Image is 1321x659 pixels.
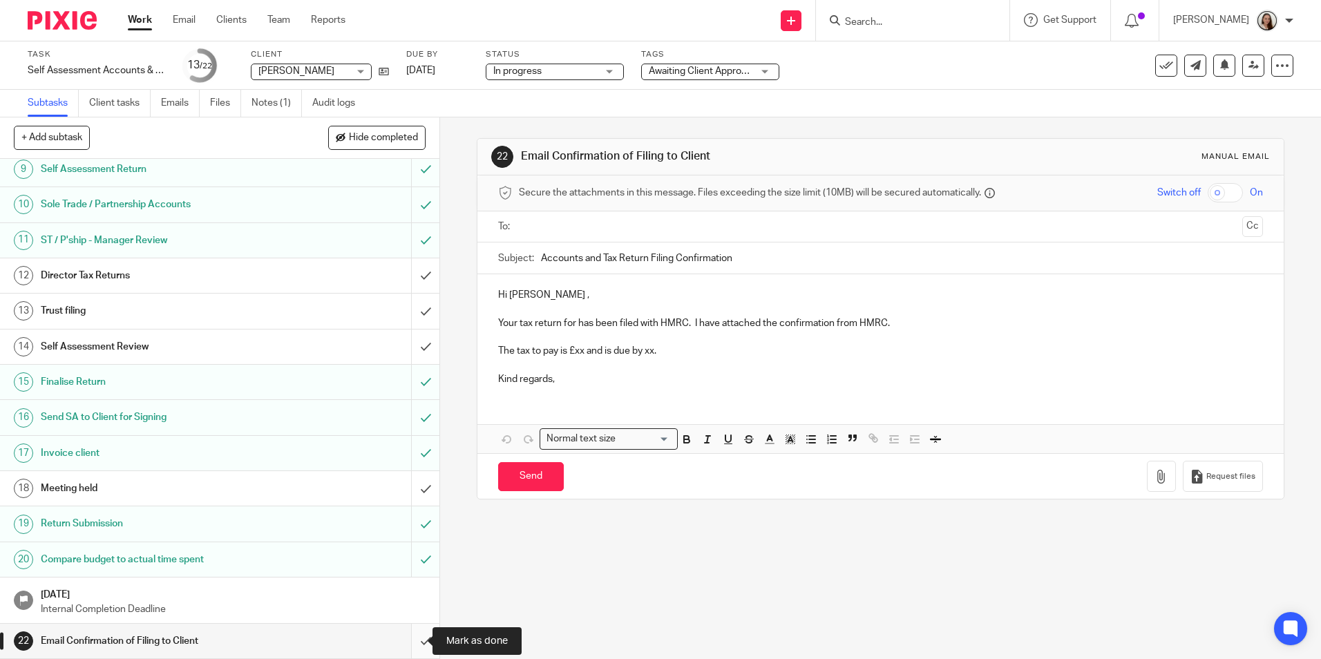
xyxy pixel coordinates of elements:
span: Normal text size [543,432,618,446]
div: 17 [14,443,33,463]
label: Client [251,49,389,60]
div: 14 [14,337,33,356]
label: Subject: [498,251,534,265]
h1: Email Confirmation of Filing to Client [521,149,910,164]
div: 10 [14,195,33,214]
a: Clients [216,13,247,27]
a: Audit logs [312,90,365,117]
small: /22 [200,62,212,70]
h1: Meeting held [41,478,278,499]
button: Cc [1242,216,1263,237]
div: Self Assessment Accounts & Tax Returns [28,64,166,77]
span: Get Support [1043,15,1096,25]
h1: Finalise Return [41,372,278,392]
span: On [1250,186,1263,200]
a: Notes (1) [251,90,302,117]
h1: Self Assessment Return [41,159,278,180]
h1: Director Tax Returns [41,265,278,286]
h1: Compare budget to actual time spent [41,549,278,570]
p: Internal Completion Deadline [41,602,426,616]
div: Self Assessment Accounts &amp; Tax Returns [28,64,166,77]
h1: Sole Trade / Partnership Accounts [41,194,278,215]
a: Emails [161,90,200,117]
div: 16 [14,408,33,428]
div: 11 [14,231,33,250]
span: Hide completed [349,133,418,144]
p: Hi [PERSON_NAME] , [498,288,1262,302]
input: Send [498,462,564,492]
div: 20 [14,550,33,569]
label: Due by [406,49,468,60]
div: 15 [14,372,33,392]
label: Task [28,49,166,60]
span: In progress [493,66,542,76]
a: Subtasks [28,90,79,117]
h1: Invoice client [41,443,278,464]
h1: [DATE] [41,584,426,602]
span: Secure the attachments in this message. Files exceeding the size limit (10MB) will be secured aut... [519,186,981,200]
h1: Email Confirmation of Filing to Client [41,631,278,651]
h1: Trust filing [41,300,278,321]
button: + Add subtask [14,126,90,149]
img: Pixie [28,11,97,30]
div: 9 [14,160,33,179]
span: [DATE] [406,66,435,75]
img: Profile.png [1256,10,1278,32]
div: 13 [187,57,212,73]
div: Manual email [1201,151,1270,162]
input: Search for option [620,432,669,446]
div: 18 [14,479,33,498]
button: Hide completed [328,126,426,149]
span: Request files [1206,471,1255,482]
a: Reports [311,13,345,27]
a: Client tasks [89,90,151,117]
a: Files [210,90,241,117]
a: Team [267,13,290,27]
span: Awaiting Client Approval [649,66,753,76]
h1: Self Assessment Review [41,336,278,357]
div: 22 [14,631,33,651]
a: Work [128,13,152,27]
p: The tax to pay is £xx and is due by xx. [498,344,1262,358]
a: Email [173,13,196,27]
p: Your tax return for has been filed with HMRC. I have attached the confirmation from HMRC. [498,316,1262,330]
label: Tags [641,49,779,60]
button: Request files [1183,461,1263,492]
span: Switch off [1157,186,1201,200]
div: 22 [491,146,513,168]
h1: ST / P'ship - Manager Review [41,230,278,251]
h1: Send SA to Client for Signing [41,407,278,428]
div: 13 [14,301,33,321]
label: To: [498,220,513,233]
p: Kind regards, [498,372,1262,386]
div: 12 [14,266,33,285]
h1: Return Submission [41,513,278,534]
div: Search for option [540,428,678,450]
input: Search [844,17,968,29]
p: [PERSON_NAME] [1173,13,1249,27]
label: Status [486,49,624,60]
div: 19 [14,515,33,534]
span: [PERSON_NAME] [258,66,334,76]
